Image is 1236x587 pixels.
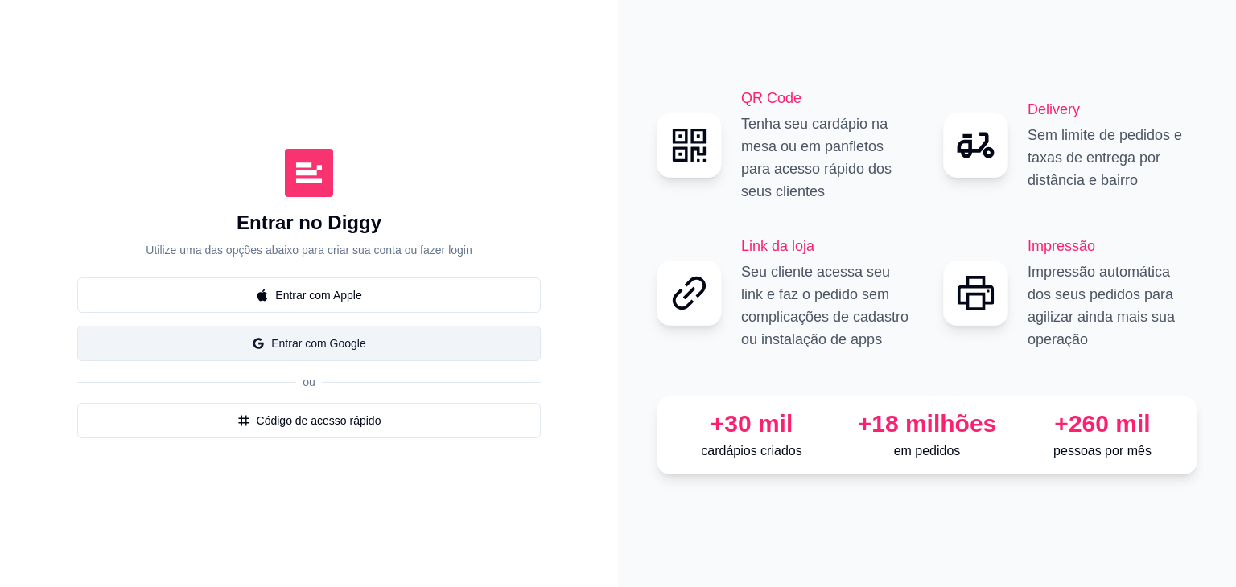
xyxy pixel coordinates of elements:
span: google [252,337,265,350]
p: pessoas por mês [1021,441,1184,461]
div: +30 mil [670,409,833,438]
h2: QR Code [741,87,911,109]
button: appleEntrar com Apple [77,277,541,313]
h1: Entrar no Diggy [237,210,381,236]
div: +18 milhões [846,409,1008,438]
button: numberCódigo de acesso rápido [77,403,541,438]
p: Sem limite de pedidos e taxas de entrega por distância e bairro [1028,124,1197,191]
p: Seu cliente acessa seu link e faz o pedido sem complicações de cadastro ou instalação de apps [741,261,911,351]
span: ou [296,376,322,388]
p: Tenha seu cardápio na mesa ou em panfletos para acesso rápido dos seus clientes [741,113,911,203]
p: Impressão automática dos seus pedidos para agilizar ainda mais sua operação [1028,261,1197,351]
button: googleEntrar com Google [77,326,541,361]
p: em pedidos [846,441,1008,461]
h2: Delivery [1028,98,1197,121]
div: +260 mil [1021,409,1184,438]
h2: Impressão [1028,235,1197,257]
span: apple [256,289,269,302]
p: Utilize uma das opções abaixo para criar sua conta ou fazer login [146,242,472,258]
p: cardápios criados [670,441,833,461]
h2: Link da loja [741,235,911,257]
span: number [237,414,250,427]
img: Diggy [285,149,333,197]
